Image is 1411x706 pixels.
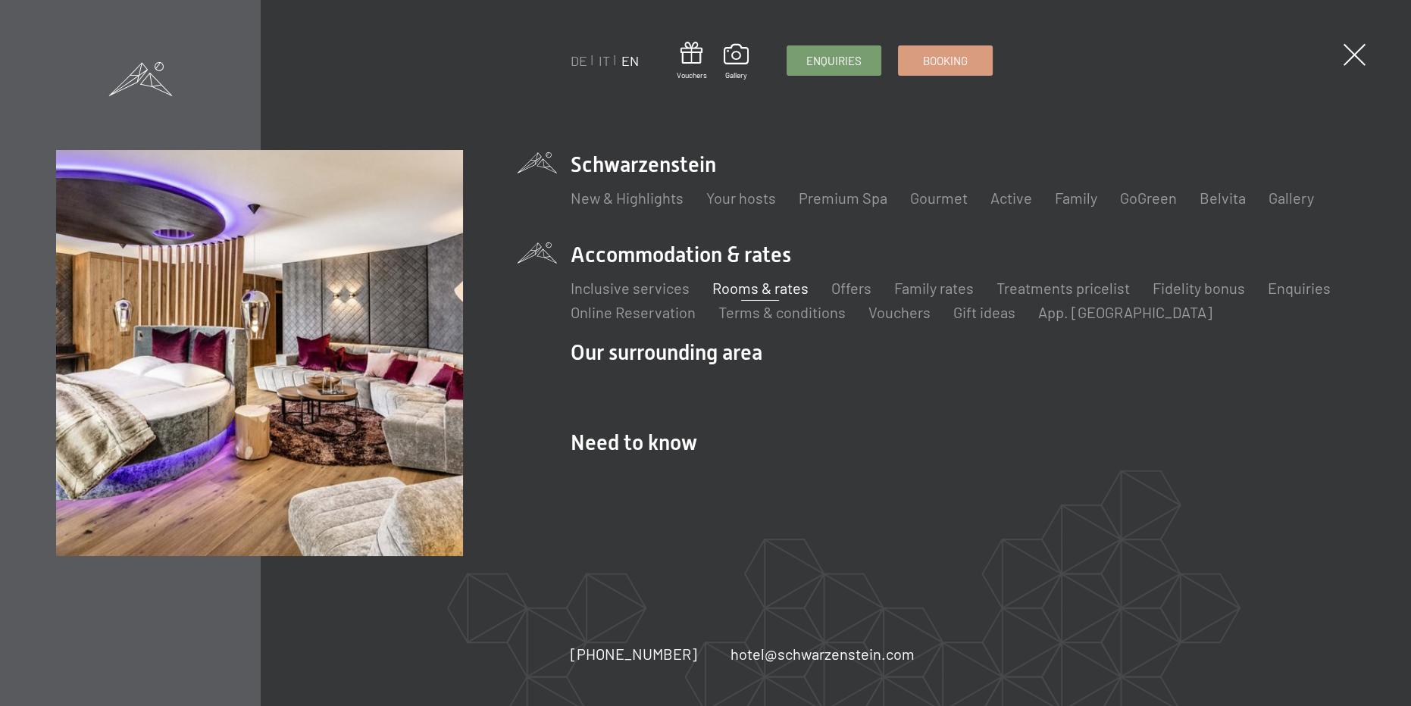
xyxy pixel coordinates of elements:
[990,189,1032,207] a: Active
[996,279,1130,297] a: Treatments pricelist
[787,46,881,75] a: Enquiries
[677,42,707,80] a: Vouchers
[718,303,846,321] a: Terms & conditions
[677,70,707,80] span: Vouchers
[831,279,871,297] a: Offers
[724,44,749,80] a: Gallery
[910,189,968,207] a: Gourmet
[899,46,992,75] a: Booking
[706,189,776,207] a: Your hosts
[894,279,974,297] a: Family rates
[1038,303,1212,321] a: App. [GEOGRAPHIC_DATA]
[1268,279,1331,297] a: Enquiries
[571,643,697,664] a: [PHONE_NUMBER]
[806,53,862,69] span: Enquiries
[1153,279,1245,297] a: Fidelity bonus
[571,645,697,663] span: [PHONE_NUMBER]
[868,303,931,321] a: Vouchers
[953,303,1015,321] a: Gift ideas
[571,189,684,207] a: New & Highlights
[571,279,690,297] a: Inclusive services
[1055,189,1097,207] a: Family
[1120,189,1177,207] a: GoGreen
[1269,189,1314,207] a: Gallery
[712,279,809,297] a: Rooms & rates
[571,303,696,321] a: Online Reservation
[56,150,462,556] img: Luxury hotel holidays in Italy - SCHWARZENSTEIN, spa in the Dolomites
[731,643,915,664] a: hotel@schwarzenstein.com
[923,53,968,69] span: Booking
[599,52,610,69] a: IT
[724,70,749,80] span: Gallery
[799,189,887,207] a: Premium Spa
[621,52,639,69] a: EN
[1200,189,1246,207] a: Belvita
[571,52,587,69] a: DE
